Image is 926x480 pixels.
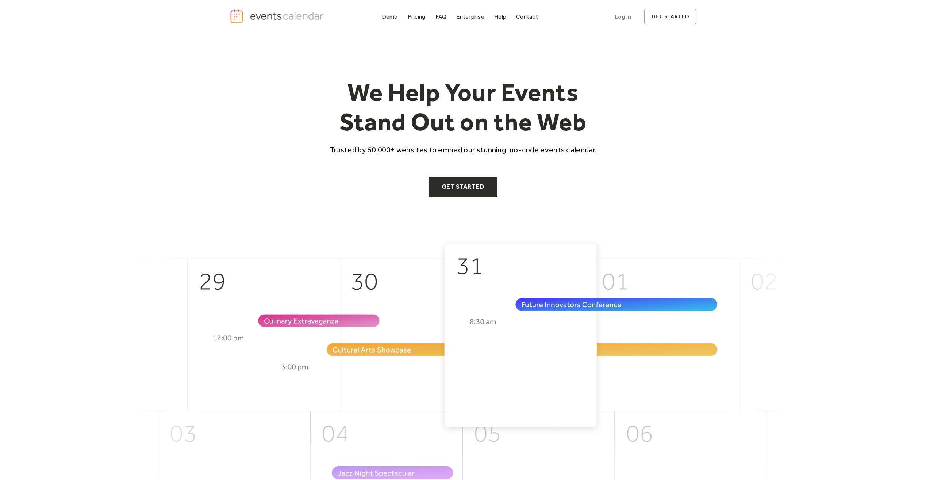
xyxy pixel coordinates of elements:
a: Enterprise [453,12,487,22]
div: Demo [382,15,398,19]
a: Pricing [405,12,429,22]
a: Log In [607,9,638,24]
div: Enterprise [456,15,484,19]
h1: We Help Your Events Stand Out on the Web [323,77,603,137]
a: home [230,9,326,24]
div: FAQ [435,15,447,19]
a: Demo [379,12,401,22]
a: Help [491,12,509,22]
a: Get Started [429,177,497,197]
p: Trusted by 50,000+ websites to embed our stunning, no-code events calendar. [323,144,603,155]
a: get started [644,9,696,24]
a: Contact [513,12,541,22]
div: Help [494,15,506,19]
div: Pricing [408,15,426,19]
div: Contact [516,15,538,19]
a: FAQ [433,12,450,22]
